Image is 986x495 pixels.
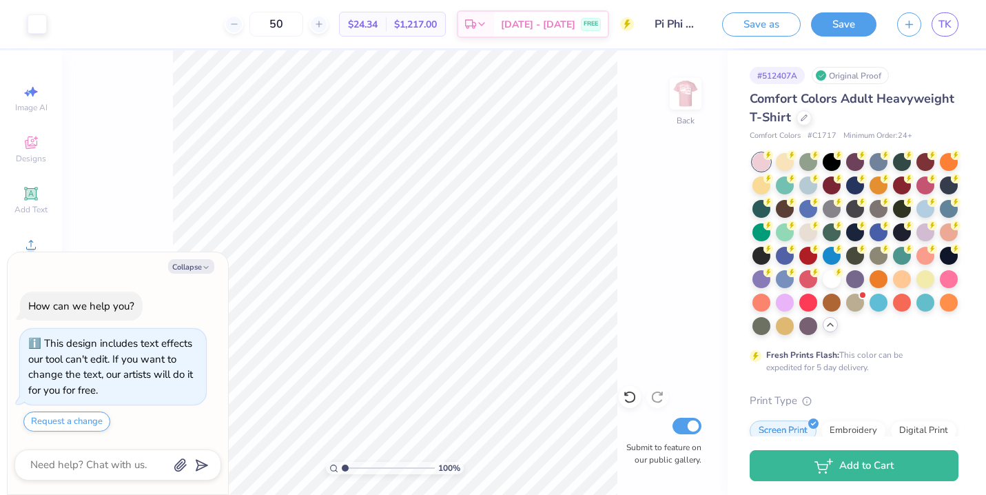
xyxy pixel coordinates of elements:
[584,19,598,29] span: FREE
[750,130,801,142] span: Comfort Colors
[249,12,303,37] input: – –
[672,80,699,108] img: Back
[750,393,958,409] div: Print Type
[932,12,958,37] a: TK
[644,10,712,38] input: Untitled Design
[15,102,48,113] span: Image AI
[890,421,957,441] div: Digital Print
[14,204,48,215] span: Add Text
[750,67,805,84] div: # 512407A
[821,421,886,441] div: Embroidery
[766,350,839,361] strong: Fresh Prints Flash:
[811,12,876,37] button: Save
[168,259,214,274] button: Collapse
[812,67,889,84] div: Original Proof
[28,336,193,397] div: This design includes text effects our tool can't edit. If you want to change the text, our artist...
[394,17,437,32] span: $1,217.00
[16,153,46,164] span: Designs
[677,114,695,127] div: Back
[808,130,836,142] span: # C1717
[501,17,575,32] span: [DATE] - [DATE]
[28,299,134,313] div: How can we help you?
[938,17,952,32] span: TK
[722,12,801,37] button: Save as
[348,17,378,32] span: $24.34
[750,421,816,441] div: Screen Print
[843,130,912,142] span: Minimum Order: 24 +
[750,90,954,125] span: Comfort Colors Adult Heavyweight T-Shirt
[619,441,701,466] label: Submit to feature on our public gallery.
[438,462,460,474] span: 100 %
[750,450,958,481] button: Add to Cart
[23,412,110,432] button: Request a change
[766,349,936,374] div: This color can be expedited for 5 day delivery.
